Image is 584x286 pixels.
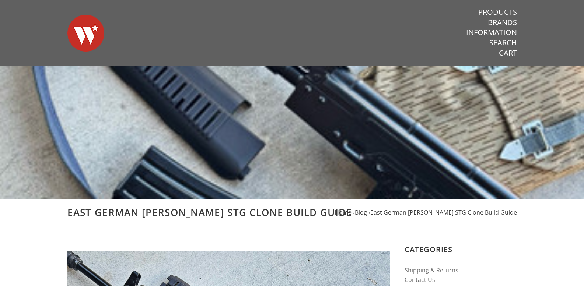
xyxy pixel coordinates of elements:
[499,48,517,58] a: Cart
[370,208,517,216] a: East German [PERSON_NAME] STG Clone Build Guide
[368,208,517,218] li: ›
[488,18,517,27] a: Brands
[405,276,435,284] a: Contact Us
[67,7,104,59] img: Warsaw Wood Co.
[335,208,352,216] a: Home
[353,208,367,218] li: ›
[478,7,517,17] a: Products
[405,266,458,274] a: Shipping & Returns
[405,245,517,258] h3: Categories
[489,38,517,47] a: Search
[67,206,517,219] h1: East German [PERSON_NAME] STG Clone Build Guide
[466,28,517,37] a: Information
[355,208,367,216] a: Blog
